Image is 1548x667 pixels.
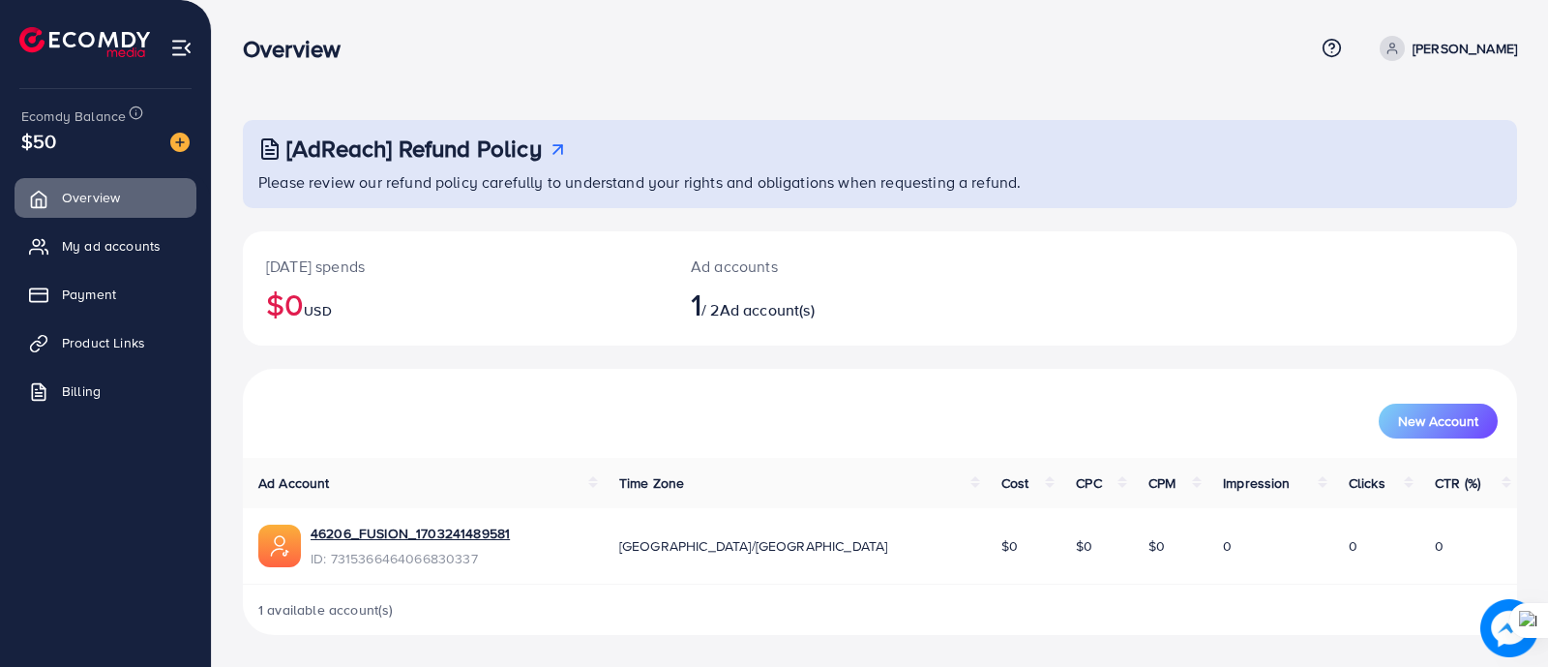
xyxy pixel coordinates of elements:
[691,282,701,326] span: 1
[62,285,116,304] span: Payment
[258,170,1505,194] p: Please review our refund policy carefully to understand your rights and obligations when requesti...
[1435,473,1480,493] span: CTR (%)
[619,536,888,556] span: [GEOGRAPHIC_DATA]/[GEOGRAPHIC_DATA]
[1379,404,1498,439] button: New Account
[1223,473,1291,493] span: Impression
[15,323,196,362] a: Product Links
[1148,536,1165,556] span: $0
[19,27,150,57] img: logo
[62,381,101,401] span: Billing
[1001,473,1029,493] span: Cost
[1435,536,1444,556] span: 0
[170,37,193,59] img: menu
[311,549,510,568] span: ID: 7315366464066830337
[1349,536,1357,556] span: 0
[62,188,120,207] span: Overview
[15,275,196,314] a: Payment
[1480,599,1538,657] img: image
[1398,414,1478,428] span: New Account
[619,473,684,493] span: Time Zone
[1076,536,1092,556] span: $0
[258,525,301,567] img: ic-ads-acc.e4c84228.svg
[258,473,330,493] span: Ad Account
[1148,473,1176,493] span: CPM
[1413,37,1517,60] p: [PERSON_NAME]
[304,301,331,320] span: USD
[170,133,190,152] img: image
[21,106,126,126] span: Ecomdy Balance
[1001,536,1018,556] span: $0
[691,255,963,278] p: Ad accounts
[1223,536,1232,556] span: 0
[720,299,815,320] span: Ad account(s)
[266,255,644,278] p: [DATE] spends
[266,286,644,322] h2: $0
[62,236,161,256] span: My ad accounts
[15,372,196,410] a: Billing
[21,127,56,155] span: $50
[15,178,196,217] a: Overview
[1372,36,1517,61] a: [PERSON_NAME]
[62,333,145,352] span: Product Links
[311,524,510,543] a: 46206_FUSION_1703241489581
[1076,473,1101,493] span: CPC
[15,227,196,265] a: My ad accounts
[243,35,356,63] h3: Overview
[286,135,542,163] h3: [AdReach] Refund Policy
[258,600,394,620] span: 1 available account(s)
[1349,473,1385,493] span: Clicks
[691,286,963,322] h2: / 2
